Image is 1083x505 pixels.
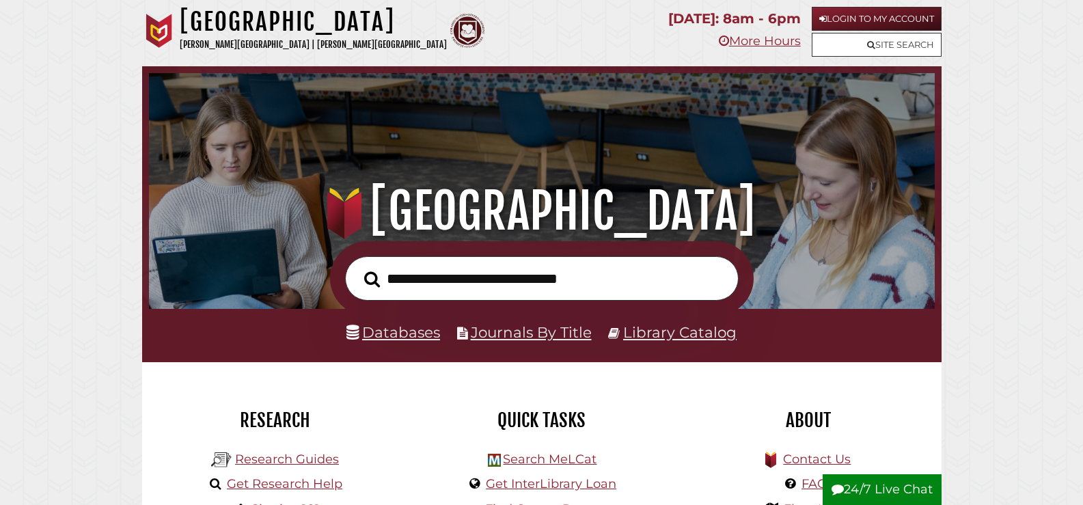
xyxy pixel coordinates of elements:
[419,409,665,432] h2: Quick Tasks
[235,452,339,467] a: Research Guides
[719,33,801,49] a: More Hours
[165,181,918,241] h1: [GEOGRAPHIC_DATA]
[227,476,342,491] a: Get Research Help
[623,323,737,341] a: Library Catalog
[503,452,597,467] a: Search MeLCat
[812,7,942,31] a: Login to My Account
[180,37,447,53] p: [PERSON_NAME][GEOGRAPHIC_DATA] | [PERSON_NAME][GEOGRAPHIC_DATA]
[488,454,501,467] img: Hekman Library Logo
[357,267,387,292] button: Search
[801,476,834,491] a: FAQs
[346,323,440,341] a: Databases
[142,14,176,48] img: Calvin University
[486,476,616,491] a: Get InterLibrary Loan
[685,409,931,432] h2: About
[364,271,380,288] i: Search
[668,7,801,31] p: [DATE]: 8am - 6pm
[152,409,398,432] h2: Research
[180,7,447,37] h1: [GEOGRAPHIC_DATA]
[471,323,592,341] a: Journals By Title
[812,33,942,57] a: Site Search
[450,14,484,48] img: Calvin Theological Seminary
[783,452,851,467] a: Contact Us
[211,450,232,470] img: Hekman Library Logo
